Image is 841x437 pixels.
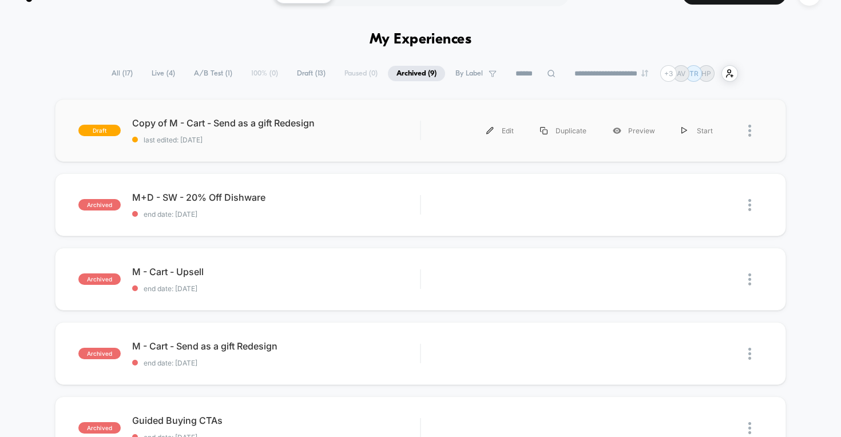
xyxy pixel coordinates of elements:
[486,127,494,134] img: menu
[132,284,420,293] span: end date: [DATE]
[103,66,141,81] span: All ( 17 )
[540,127,548,134] img: menu
[748,199,751,211] img: close
[132,136,420,144] span: last edited: [DATE]
[677,69,685,78] p: AV
[143,66,184,81] span: Live ( 4 )
[689,69,699,78] p: TR
[701,69,711,78] p: HP
[748,422,751,434] img: close
[132,340,420,352] span: M - Cart - Send as a gift Redesign
[78,348,121,359] span: archived
[388,66,445,81] span: Archived ( 9 )
[473,118,527,144] div: Edit
[132,117,420,129] span: Copy of M - Cart - Send as a gift Redesign
[132,266,420,277] span: M - Cart - Upsell
[288,66,334,81] span: Draft ( 13 )
[78,273,121,285] span: archived
[132,192,420,203] span: M+D - SW - 20% Off Dishware
[748,273,751,285] img: close
[600,118,668,144] div: Preview
[681,127,687,134] img: menu
[370,31,472,48] h1: My Experiences
[748,348,751,360] img: close
[748,125,751,137] img: close
[132,359,420,367] span: end date: [DATE]
[455,69,483,78] span: By Label
[641,70,648,77] img: end
[132,210,420,218] span: end date: [DATE]
[668,118,726,144] div: Start
[185,66,241,81] span: A/B Test ( 1 )
[78,199,121,210] span: archived
[527,118,600,144] div: Duplicate
[660,65,677,82] div: + 3
[78,422,121,434] span: archived
[132,415,420,426] span: Guided Buying CTAs
[78,125,121,136] span: draft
